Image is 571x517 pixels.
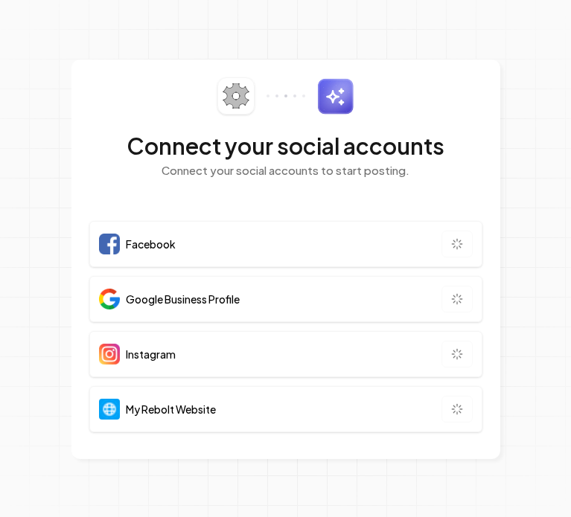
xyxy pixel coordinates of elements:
[267,94,305,97] img: connector-dots.svg
[99,344,120,365] img: Instagram
[126,402,216,417] span: My Rebolt Website
[89,162,482,179] p: Connect your social accounts to start posting.
[99,289,120,309] img: Google
[126,237,176,251] span: Facebook
[317,78,354,115] img: sparkles.svg
[99,234,120,254] img: Facebook
[89,132,482,159] h2: Connect your social accounts
[126,347,176,362] span: Instagram
[126,292,240,306] span: Google Business Profile
[99,399,120,420] img: Website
